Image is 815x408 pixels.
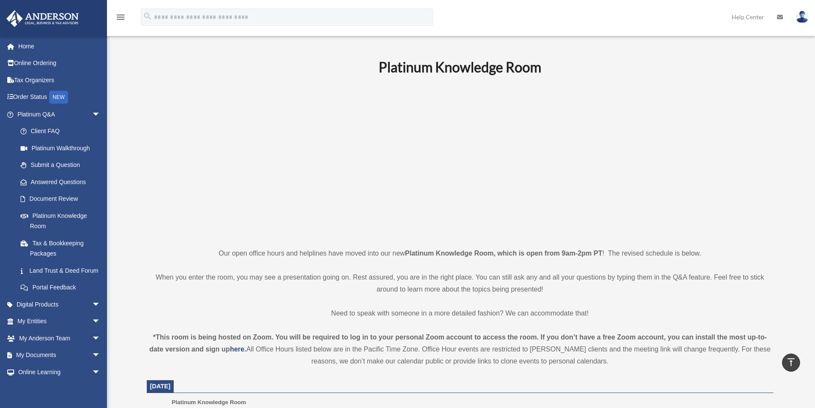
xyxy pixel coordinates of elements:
[147,271,774,295] p: When you enter the room, you may see a presentation going on. Rest assured, you are in the right ...
[6,55,113,72] a: Online Ordering
[150,383,171,390] span: [DATE]
[12,235,113,262] a: Tax & Bookkeeping Packages
[12,191,113,208] a: Document Review
[92,330,109,347] span: arrow_drop_down
[92,296,109,313] span: arrow_drop_down
[12,157,113,174] a: Submit a Question
[6,296,113,313] a: Digital Productsarrow_drop_down
[147,307,774,319] p: Need to speak with someone in a more detailed fashion? We can accommodate that!
[6,71,113,89] a: Tax Organizers
[4,10,81,27] img: Anderson Advisors Platinum Portal
[244,345,246,353] strong: .
[6,347,113,364] a: My Documentsarrow_drop_down
[6,363,113,381] a: Online Learningarrow_drop_down
[12,279,113,296] a: Portal Feedback
[786,357,796,367] i: vertical_align_top
[12,140,113,157] a: Platinum Walkthrough
[143,12,152,21] i: search
[6,106,113,123] a: Platinum Q&Aarrow_drop_down
[332,87,588,232] iframe: 231110_Toby_KnowledgeRoom
[172,399,246,405] span: Platinum Knowledge Room
[12,123,113,140] a: Client FAQ
[12,262,113,279] a: Land Trust & Deed Forum
[49,91,68,104] div: NEW
[149,334,767,353] strong: *This room is being hosted on Zoom. You will be required to log in to your personal Zoom account ...
[6,38,113,55] a: Home
[6,89,113,106] a: Order StatusNEW
[782,354,800,372] a: vertical_align_top
[12,207,109,235] a: Platinum Knowledge Room
[92,106,109,123] span: arrow_drop_down
[92,363,109,381] span: arrow_drop_down
[147,331,774,367] div: All Office Hours listed below are in the Pacific Time Zone. Office Hour events are restricted to ...
[379,59,541,75] b: Platinum Knowledge Room
[12,173,113,191] a: Answered Questions
[6,330,113,347] a: My Anderson Teamarrow_drop_down
[116,15,126,22] a: menu
[116,12,126,22] i: menu
[230,345,244,353] a: here
[92,347,109,364] span: arrow_drop_down
[796,11,809,23] img: User Pic
[147,247,774,259] p: Our open office hours and helplines have moved into our new ! The revised schedule is below.
[405,250,602,257] strong: Platinum Knowledge Room, which is open from 9am-2pm PT
[6,313,113,330] a: My Entitiesarrow_drop_down
[92,313,109,331] span: arrow_drop_down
